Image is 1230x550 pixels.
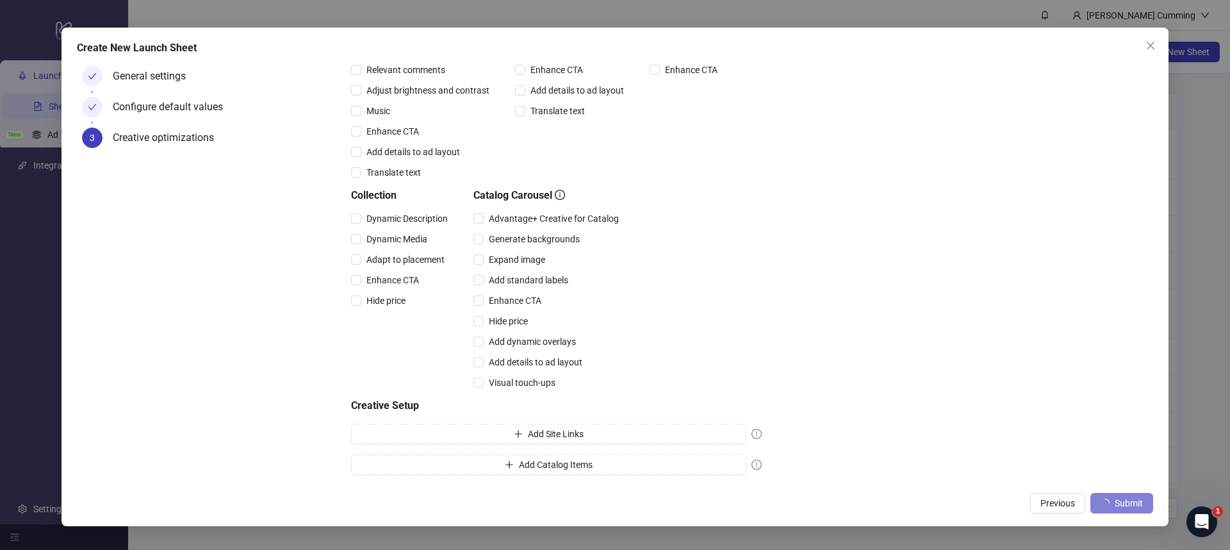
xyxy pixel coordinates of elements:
[351,454,746,475] button: Add Catalog Items
[77,40,1153,56] div: Create New Launch Sheet
[473,188,624,203] h5: Catalog Carousel
[361,165,426,179] span: Translate text
[351,188,453,203] h5: Collection
[1140,35,1161,56] button: Close
[361,273,424,287] span: Enhance CTA
[113,66,196,87] div: General settings
[519,460,593,470] span: Add Catalog Items
[484,376,561,390] span: Visual touch-ups
[525,104,590,118] span: Translate text
[484,335,581,349] span: Add dynamic overlays
[484,232,585,246] span: Generate backgrounds
[361,253,450,267] span: Adapt to placement
[484,355,587,369] span: Add details to ad layout
[361,145,465,159] span: Add details to ad layout
[525,83,629,97] span: Add details to ad layout
[113,97,233,117] div: Configure default values
[528,429,584,439] span: Add Site Links
[1090,493,1153,513] button: Submit
[361,124,424,138] span: Enhance CTA
[505,460,514,469] span: plus
[1030,493,1085,513] button: Previous
[484,273,573,287] span: Add standard labels
[361,83,495,97] span: Adjust brightness and contrast
[361,212,453,226] span: Dynamic Description
[751,429,762,439] span: exclamation-circle
[1100,498,1110,508] span: loading
[1145,40,1156,51] span: close
[90,133,95,143] span: 3
[484,212,624,226] span: Advantage+ Creative for Catalog
[484,253,550,267] span: Expand image
[1115,498,1143,508] span: Submit
[1213,506,1223,517] span: 1
[484,314,533,328] span: Hide price
[351,424,746,444] button: Add Site Links
[484,294,546,308] span: Enhance CTA
[1186,506,1217,537] iframe: Intercom live chat
[555,190,565,200] span: info-circle
[88,72,97,81] span: check
[361,294,411,308] span: Hide price
[751,460,762,470] span: exclamation-circle
[525,63,588,77] span: Enhance CTA
[361,232,432,246] span: Dynamic Media
[351,398,762,413] h5: Creative Setup
[660,63,723,77] span: Enhance CTA
[1040,498,1075,508] span: Previous
[113,128,224,148] div: Creative optimizations
[361,63,450,77] span: Relevant comments
[361,104,395,118] span: Music
[514,429,523,438] span: plus
[88,103,97,112] span: check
